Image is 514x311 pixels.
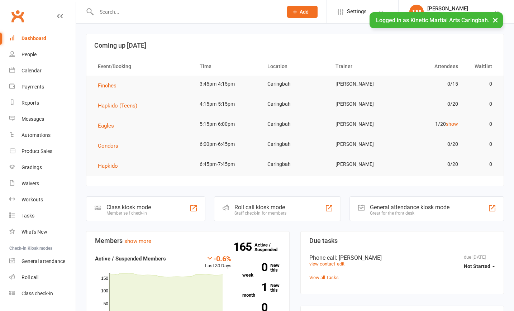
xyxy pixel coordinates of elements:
[9,111,76,127] a: Messages
[9,63,76,79] a: Calendar
[95,255,166,262] strong: Active / Suspended Members
[465,57,499,76] th: Waitlist
[193,76,261,92] td: 3:45pm-4:15pm
[254,237,286,257] a: 165Active / Suspended
[242,263,281,277] a: 0New this week
[22,35,46,41] div: Dashboard
[94,7,278,17] input: Search...
[464,263,490,269] span: Not Started
[9,176,76,192] a: Waivers
[22,132,51,138] div: Automations
[397,116,465,133] td: 1/20
[22,68,42,73] div: Calendar
[261,57,329,76] th: Location
[22,258,65,264] div: General attendance
[9,95,76,111] a: Reports
[397,156,465,173] td: 0/20
[9,79,76,95] a: Payments
[261,76,329,92] td: Caringbah
[489,12,502,28] button: ×
[261,156,329,173] td: Caringbah
[234,211,286,216] div: Staff check-in for members
[22,100,39,106] div: Reports
[124,238,151,244] a: show more
[376,17,489,24] span: Logged in as Kinetic Martial Arts Caringbah.
[98,121,119,130] button: Eagles
[9,192,76,208] a: Workouts
[205,254,232,270] div: Last 30 Days
[22,229,47,235] div: What's New
[98,162,123,170] button: Hapkido
[9,286,76,302] a: Class kiosk mode
[261,136,329,153] td: Caringbah
[205,254,232,262] div: -0.6%
[98,102,137,109] span: Hapkido (Teens)
[22,148,52,154] div: Product Sales
[309,275,339,280] a: View all Tasks
[98,81,122,90] button: Finches
[94,42,496,49] h3: Coming up [DATE]
[329,57,397,76] th: Trainer
[193,57,261,76] th: Time
[397,96,465,113] td: 0/20
[337,261,344,267] a: edit
[261,96,329,113] td: Caringbah
[22,84,44,90] div: Payments
[261,116,329,133] td: Caringbah
[9,159,76,176] a: Gradings
[22,181,39,186] div: Waivers
[409,5,424,19] div: TM
[329,136,397,153] td: [PERSON_NAME]
[9,30,76,47] a: Dashboard
[91,57,193,76] th: Event/Booking
[106,211,151,216] div: Member self check-in
[370,211,449,216] div: Great for the front desk
[370,204,449,211] div: General attendance kiosk mode
[233,241,254,252] strong: 165
[287,6,318,18] button: Add
[397,136,465,153] td: 0/20
[98,123,114,129] span: Eagles
[98,142,123,150] button: Condors
[242,262,267,273] strong: 0
[22,116,44,122] div: Messages
[242,282,267,293] strong: 1
[98,101,142,110] button: Hapkido (Teens)
[465,96,499,113] td: 0
[193,136,261,153] td: 6:00pm-6:45pm
[465,156,499,173] td: 0
[427,5,494,12] div: [PERSON_NAME]
[464,260,495,273] button: Not Started
[22,213,34,219] div: Tasks
[309,261,335,267] a: view contact
[95,237,281,244] h3: Members
[193,96,261,113] td: 4:15pm-5:15pm
[193,156,261,173] td: 6:45pm-7:45pm
[9,127,76,143] a: Automations
[347,4,367,20] span: Settings
[427,12,494,18] div: Kinetic Martial Arts Caringbah
[9,143,76,159] a: Product Sales
[397,57,465,76] th: Attendees
[329,116,397,133] td: [PERSON_NAME]
[329,96,397,113] td: [PERSON_NAME]
[106,204,151,211] div: Class kiosk mode
[22,291,53,296] div: Class check-in
[9,47,76,63] a: People
[329,156,397,173] td: [PERSON_NAME]
[329,76,397,92] td: [PERSON_NAME]
[9,7,27,25] a: Clubworx
[336,254,382,261] span: : [PERSON_NAME]
[9,253,76,269] a: General attendance kiosk mode
[9,269,76,286] a: Roll call
[22,274,38,280] div: Roll call
[98,163,118,169] span: Hapkido
[465,136,499,153] td: 0
[234,204,286,211] div: Roll call kiosk mode
[98,82,116,89] span: Finches
[397,76,465,92] td: 0/15
[309,254,495,261] div: Phone call
[22,197,43,202] div: Workouts
[22,164,42,170] div: Gradings
[98,143,118,149] span: Condors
